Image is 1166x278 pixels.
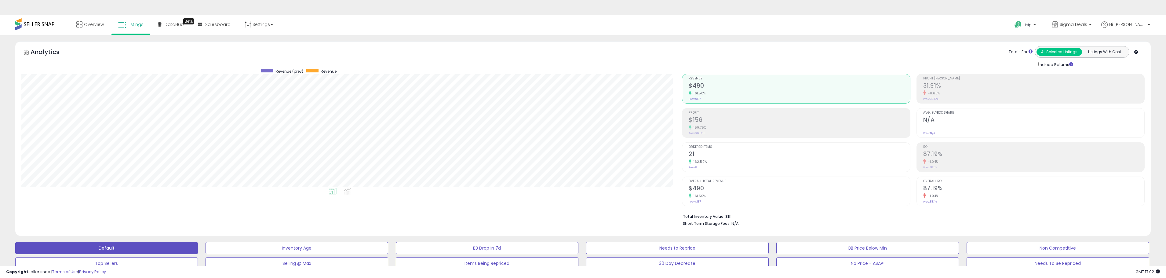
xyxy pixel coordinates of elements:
[689,77,910,80] span: Revenue
[183,18,194,24] div: Tooltip anchor
[923,111,1145,115] span: Avg. Buybox Share
[967,257,1149,269] button: Needs To Be Repriced
[1047,15,1096,35] a: Sigma Deals
[396,257,578,269] button: Items Being Repriced
[923,185,1145,193] h2: 87.19%
[52,269,78,275] a: Terms of Use
[967,242,1149,254] button: Non Competitive
[689,82,910,90] h2: $490
[128,21,144,27] span: Listings
[691,159,707,164] small: 162.50%
[153,15,188,34] a: DataHub
[776,257,959,269] button: No Price - ASAP!
[776,242,959,254] button: BB Price Below Min
[923,200,937,203] small: Prev: 88.11%
[731,221,739,226] span: N/A
[586,242,769,254] button: Needs to Reprice
[321,69,337,74] span: Revenue
[689,185,910,193] h2: $490
[206,257,388,269] button: Selling @ Max
[926,91,940,96] small: -0.65%
[689,151,910,159] h2: 21
[205,21,231,27] span: Salesboard
[926,194,938,198] small: -1.04%
[1009,49,1033,55] div: Totals For
[165,21,184,27] span: DataHub
[31,48,71,58] h5: Analytics
[1010,16,1042,35] a: Help
[683,221,731,226] b: Short Term Storage Fees:
[689,180,910,183] span: Overall Total Revenue
[275,69,303,74] span: Revenue (prev)
[79,269,106,275] a: Privacy Policy
[72,15,108,34] a: Overview
[923,166,937,169] small: Prev: 88.11%
[240,15,278,34] a: Settings
[689,200,701,203] small: Prev: $187
[84,21,104,27] span: Overview
[586,257,769,269] button: 30 Day Decrease
[923,145,1145,149] span: ROI
[689,145,910,149] span: Ordered Items
[1023,22,1032,27] span: Help
[689,97,701,101] small: Prev: $187
[689,166,697,169] small: Prev: 8
[396,242,578,254] button: BB Drop in 7d
[923,180,1145,183] span: Overall ROI
[691,91,706,96] small: 161.50%
[923,77,1145,80] span: Profit [PERSON_NAME]
[206,242,388,254] button: Inventory Age
[683,212,1140,220] li: $111
[1135,269,1160,275] span: 2025-09-9 17:02 GMT
[194,15,235,34] a: Salesboard
[1109,21,1146,27] span: Hi [PERSON_NAME]
[1037,48,1082,56] button: All Selected Listings
[1030,61,1080,68] div: Include Returns
[926,159,938,164] small: -1.04%
[923,97,938,101] small: Prev: 32.12%
[923,116,1145,125] h2: N/A
[689,116,910,125] h2: $156
[923,151,1145,159] h2: 87.19%
[6,269,106,275] div: seller snap | |
[1060,21,1087,27] span: Sigma Deals
[6,269,28,275] strong: Copyright
[15,257,198,269] button: Top Sellers
[691,194,706,198] small: 161.50%
[1014,21,1022,28] i: Get Help
[691,125,706,130] small: 159.75%
[923,131,935,135] small: Prev: N/A
[1101,21,1150,35] a: Hi [PERSON_NAME]
[689,111,910,115] span: Profit
[1082,48,1127,56] button: Listings With Cost
[923,82,1145,90] h2: 31.91%
[114,15,148,34] a: Listings
[683,214,724,219] b: Total Inventory Value:
[15,242,198,254] button: Default
[689,131,705,135] small: Prev: $60.20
